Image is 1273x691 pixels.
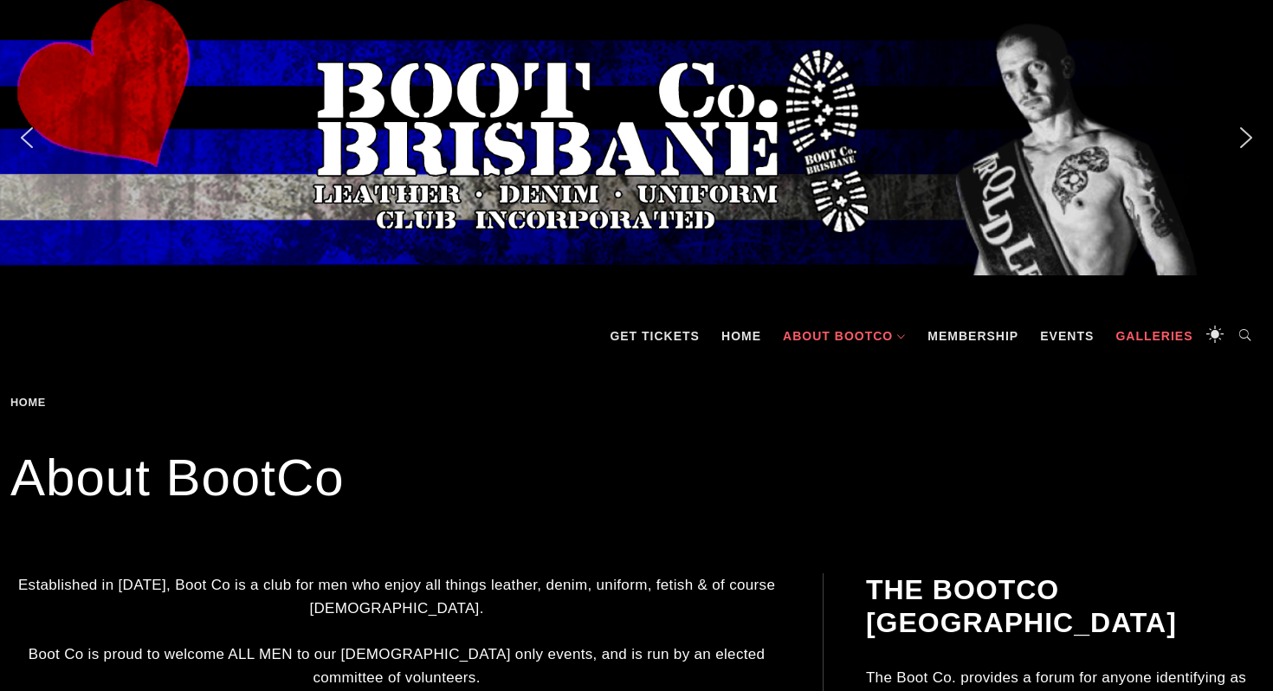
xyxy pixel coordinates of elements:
a: Home [713,310,770,362]
a: Galleries [1107,310,1201,362]
a: About BootCo [774,310,914,362]
a: Membership [919,310,1027,362]
img: next arrow [1232,124,1260,152]
a: GET TICKETS [601,310,708,362]
img: previous arrow [13,124,41,152]
a: Events [1031,310,1102,362]
p: Established in [DATE], Boot Co is a club for men who enjoy all things leather, denim, uniform, fe... [13,573,780,620]
h2: The BootCo [GEOGRAPHIC_DATA] [866,573,1260,640]
a: Home [10,396,52,409]
div: Breadcrumbs [10,397,174,409]
h1: About BootCo [10,443,1263,513]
